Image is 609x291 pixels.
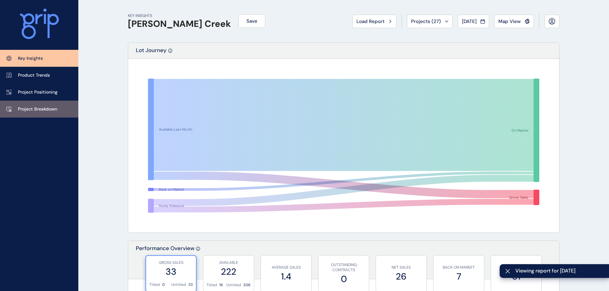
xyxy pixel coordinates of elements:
label: 1.4 [264,270,308,283]
p: 16 [219,282,223,288]
label: 31 [494,270,538,283]
span: Load Report [356,18,385,25]
span: [DATE] [462,18,477,25]
p: OUTSTANDING CONTRACTS [322,262,366,273]
label: 0 [322,273,366,285]
button: Load Report [352,15,396,28]
span: Viewing report for [DATE] [515,267,604,274]
p: 206 [243,282,251,288]
p: Key Insights [18,55,43,62]
p: KEY INSIGHTS [128,13,231,19]
p: AVERAGE SALES [264,265,308,270]
label: 222 [207,265,251,278]
h1: [PERSON_NAME] Creek [128,19,231,29]
p: Lot Journey [136,47,167,58]
p: 33 [188,282,193,287]
label: 7 [437,270,481,283]
p: Untitled [171,282,186,287]
span: Save [246,18,257,24]
p: NET SALES [379,265,423,270]
p: Project Positioning [18,89,58,96]
p: BACK ON MARKET [437,265,481,270]
p: NEWLY RELEASED [494,265,538,270]
p: Product Trends [18,72,50,79]
p: Titled [207,282,217,288]
p: Project Breakdown [18,106,57,112]
button: Save [238,14,265,28]
button: Projects (27) [407,15,453,28]
span: Map View [498,18,521,25]
label: 33 [149,265,193,278]
button: [DATE] [458,15,489,28]
p: 0 [162,282,165,287]
p: Titled [149,282,160,287]
span: Projects ( 27 ) [411,18,441,25]
p: Performance Overview [136,245,194,279]
p: AVAILABLE [207,260,251,265]
button: Map View [494,15,534,28]
label: 26 [379,270,423,283]
p: GROSS SALES [149,260,193,265]
p: Untitled [226,282,241,288]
